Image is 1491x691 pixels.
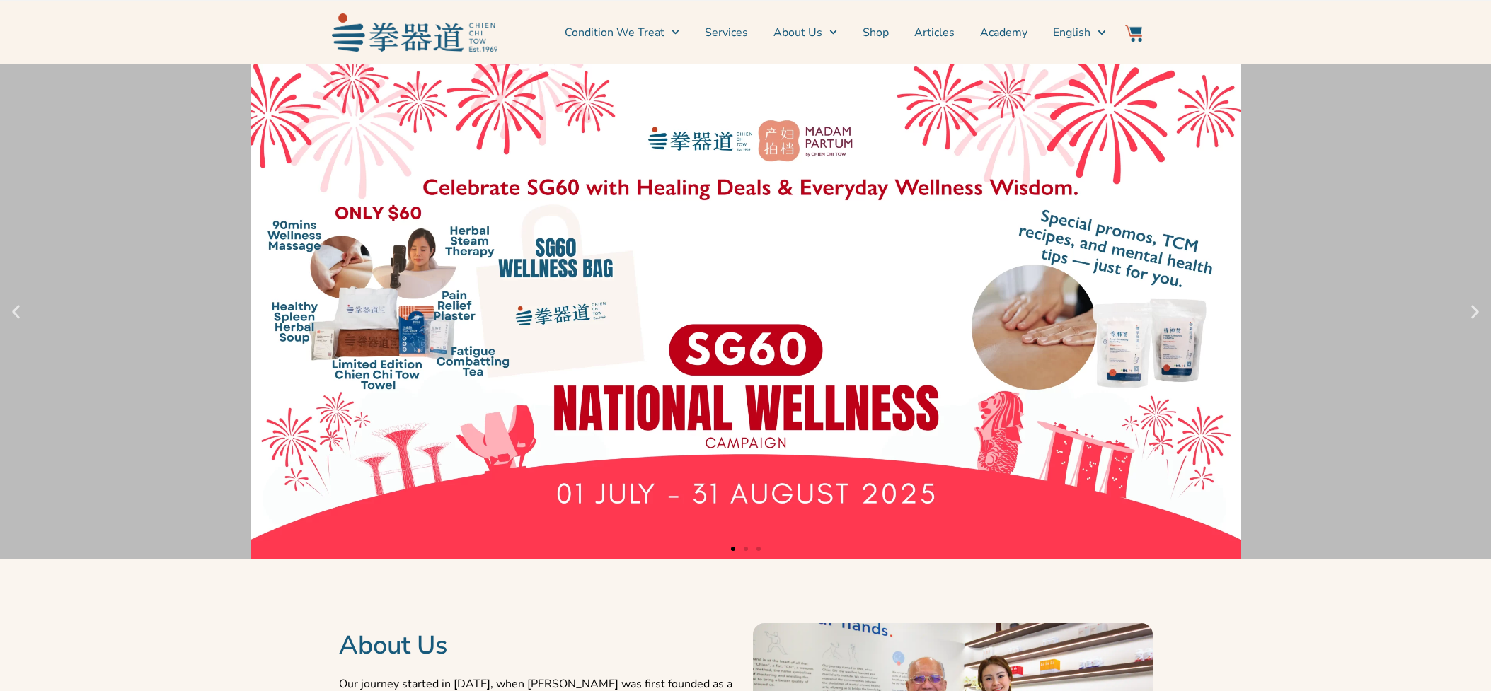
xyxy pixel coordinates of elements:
[980,15,1027,50] a: Academy
[565,15,679,50] a: Condition We Treat
[1466,303,1484,321] div: Next slide
[756,547,761,551] span: Go to slide 3
[7,303,25,321] div: Previous slide
[1125,25,1142,42] img: Website Icon-03
[1053,15,1105,50] a: English
[1053,24,1090,41] span: English
[339,630,739,661] h2: About Us
[705,15,748,50] a: Services
[773,15,837,50] a: About Us
[914,15,955,50] a: Articles
[863,15,889,50] a: Shop
[744,547,748,551] span: Go to slide 2
[505,15,1106,50] nav: Menu
[731,547,735,551] span: Go to slide 1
